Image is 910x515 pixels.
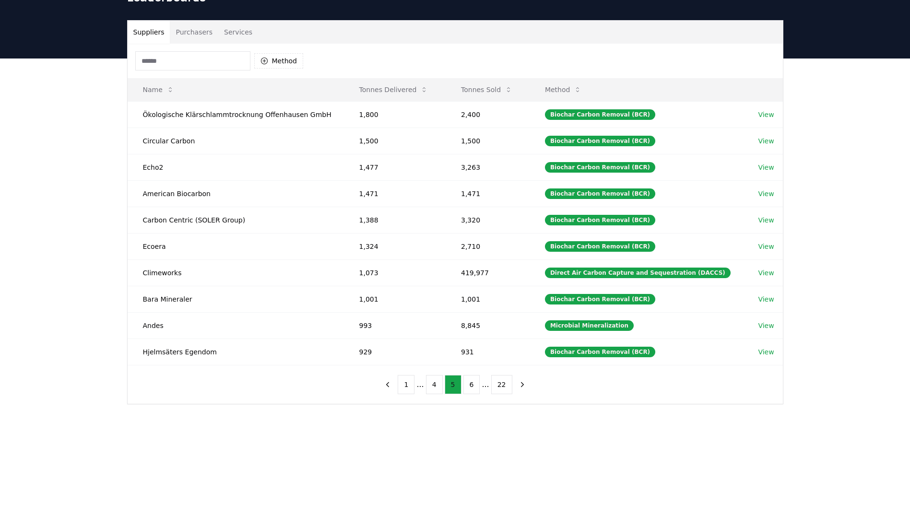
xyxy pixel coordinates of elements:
td: 2,400 [446,101,530,128]
button: 22 [491,375,512,394]
div: Biochar Carbon Removal (BCR) [545,136,655,146]
button: 5 [445,375,461,394]
a: View [758,268,774,278]
button: Tonnes Sold [453,80,520,99]
a: View [758,215,774,225]
td: 1,500 [344,128,446,154]
td: Echo2 [128,154,344,180]
a: View [758,294,774,304]
button: previous page [379,375,396,394]
a: View [758,189,774,199]
div: Biochar Carbon Removal (BCR) [545,215,655,225]
td: Andes [128,312,344,339]
li: ... [482,379,489,390]
button: next page [514,375,531,394]
td: 1,001 [344,286,446,312]
div: Biochar Carbon Removal (BCR) [545,162,655,173]
td: Circular Carbon [128,128,344,154]
button: Tonnes Delivered [352,80,436,99]
div: Direct Air Carbon Capture and Sequestration (DACCS) [545,268,731,278]
td: 1,001 [446,286,530,312]
a: View [758,347,774,357]
td: Ökologische Klärschlammtrocknung Offenhausen GmbH [128,101,344,128]
button: 4 [426,375,443,394]
a: View [758,110,774,119]
td: 8,845 [446,312,530,339]
td: 2,710 [446,233,530,259]
td: 993 [344,312,446,339]
button: Services [218,21,258,44]
td: 931 [446,339,530,365]
td: 1,500 [446,128,530,154]
td: 1,073 [344,259,446,286]
button: 6 [463,375,480,394]
td: 1,477 [344,154,446,180]
td: Hjelmsäters Egendom [128,339,344,365]
td: Ecoera [128,233,344,259]
button: Method [537,80,590,99]
a: View [758,242,774,251]
td: Carbon Centric (SOLER Group) [128,207,344,233]
td: 1,471 [344,180,446,207]
td: Climeworks [128,259,344,286]
div: Biochar Carbon Removal (BCR) [545,294,655,304]
a: View [758,321,774,330]
td: 1,471 [446,180,530,207]
td: Bara Mineraler [128,286,344,312]
li: ... [416,379,424,390]
div: Biochar Carbon Removal (BCR) [545,109,655,120]
td: 1,388 [344,207,446,233]
button: Method [254,53,304,69]
button: Suppliers [128,21,170,44]
div: Biochar Carbon Removal (BCR) [545,347,655,357]
button: Purchasers [170,21,218,44]
a: View [758,136,774,146]
td: 419,977 [446,259,530,286]
div: Microbial Mineralization [545,320,634,331]
button: Name [135,80,182,99]
td: 1,324 [344,233,446,259]
button: 1 [398,375,414,394]
td: 3,320 [446,207,530,233]
td: 3,263 [446,154,530,180]
td: 1,800 [344,101,446,128]
div: Biochar Carbon Removal (BCR) [545,188,655,199]
div: Biochar Carbon Removal (BCR) [545,241,655,252]
a: View [758,163,774,172]
td: 929 [344,339,446,365]
td: American Biocarbon [128,180,344,207]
